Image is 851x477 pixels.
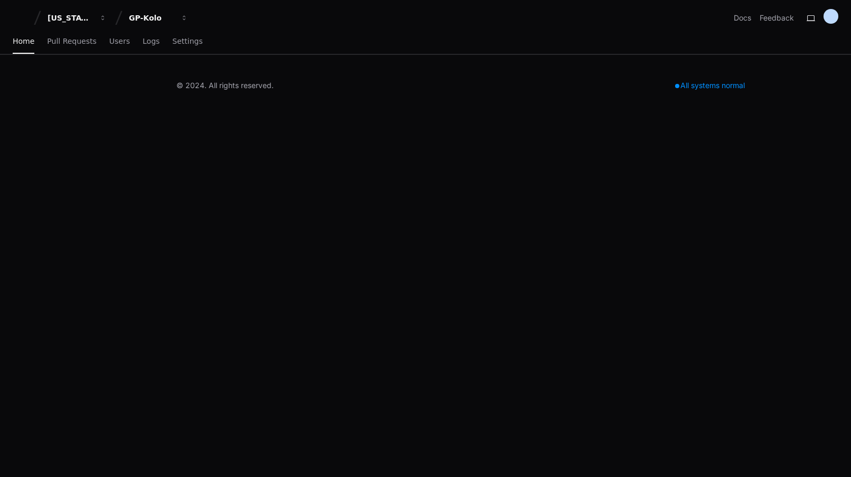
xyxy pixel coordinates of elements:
div: [US_STATE] Pacific [48,13,93,23]
span: Settings [172,38,202,44]
a: Settings [172,30,202,54]
div: © 2024. All rights reserved. [176,80,274,91]
button: Feedback [760,13,794,23]
a: Docs [734,13,751,23]
div: All systems normal [669,78,751,93]
a: Logs [143,30,160,54]
a: Pull Requests [47,30,96,54]
span: Pull Requests [47,38,96,44]
button: [US_STATE] Pacific [43,8,111,27]
button: GP-Kolo [125,8,192,27]
a: Users [109,30,130,54]
div: GP-Kolo [129,13,174,23]
a: Home [13,30,34,54]
span: Logs [143,38,160,44]
span: Home [13,38,34,44]
span: Users [109,38,130,44]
